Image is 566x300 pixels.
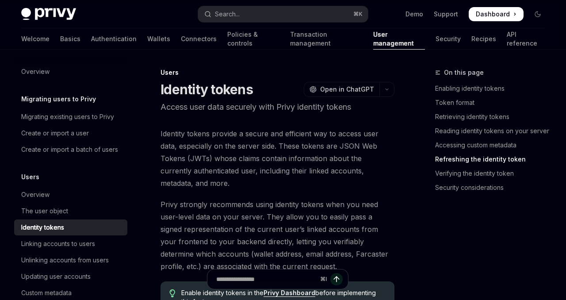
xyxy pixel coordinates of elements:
a: Create or import a batch of users [14,142,127,158]
div: Migrating existing users to Privy [21,112,114,122]
a: Migrating existing users to Privy [14,109,127,125]
button: Open search [198,6,368,22]
a: Authentication [91,28,137,50]
a: Verifying the identity token [435,166,552,181]
a: Overview [14,187,127,203]
h1: Identity tokens [161,81,253,97]
a: Identity tokens [14,219,127,235]
a: Create or import a user [14,125,127,141]
div: Updating user accounts [21,271,91,282]
a: Policies & controls [227,28,279,50]
div: Create or import a batch of users [21,144,118,155]
button: Send message [330,273,343,285]
div: Users [161,68,394,77]
a: Transaction management [290,28,363,50]
div: Overview [21,66,50,77]
div: Search... [215,9,240,19]
a: Basics [60,28,80,50]
a: Security considerations [435,181,552,195]
span: On this page [444,67,484,78]
a: Unlinking accounts from users [14,252,127,268]
a: Connectors [181,28,217,50]
a: Refreshing the identity token [435,152,552,166]
a: Retrieving identity tokens [435,110,552,124]
a: Support [434,10,458,19]
a: Reading identity tokens on your server [435,124,552,138]
button: Open in ChatGPT [304,82,379,97]
h5: Migrating users to Privy [21,94,96,104]
span: ⌘ K [353,11,363,18]
a: Updating user accounts [14,269,127,285]
a: Enabling identity tokens [435,81,552,96]
span: Identity tokens provide a secure and efficient way to access user data, especially on the server ... [161,127,394,189]
button: Toggle dark mode [531,7,545,21]
p: Access user data securely with Privy identity tokens [161,101,394,113]
span: Dashboard [476,10,510,19]
a: Wallets [147,28,170,50]
a: Linking accounts to users [14,236,127,252]
a: User management [373,28,424,50]
span: Open in ChatGPT [320,85,374,94]
div: Unlinking accounts from users [21,255,109,265]
div: The user object [21,206,68,216]
input: Ask a question... [216,269,317,289]
a: Accessing custom metadata [435,138,552,152]
a: API reference [507,28,545,50]
div: Overview [21,189,50,200]
div: Custom metadata [21,288,72,298]
a: Token format [435,96,552,110]
div: Linking accounts to users [21,238,95,249]
span: Privy strongly recommends using identity tokens when you need user-level data on your server. The... [161,198,394,273]
img: dark logo [21,8,76,20]
div: Create or import a user [21,128,89,138]
a: Overview [14,64,127,80]
a: Dashboard [469,7,524,21]
div: Identity tokens [21,222,64,233]
h5: Users [21,172,39,182]
a: Welcome [21,28,50,50]
a: The user object [14,203,127,219]
a: Recipes [471,28,496,50]
a: Security [436,28,461,50]
a: Demo [405,10,423,19]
